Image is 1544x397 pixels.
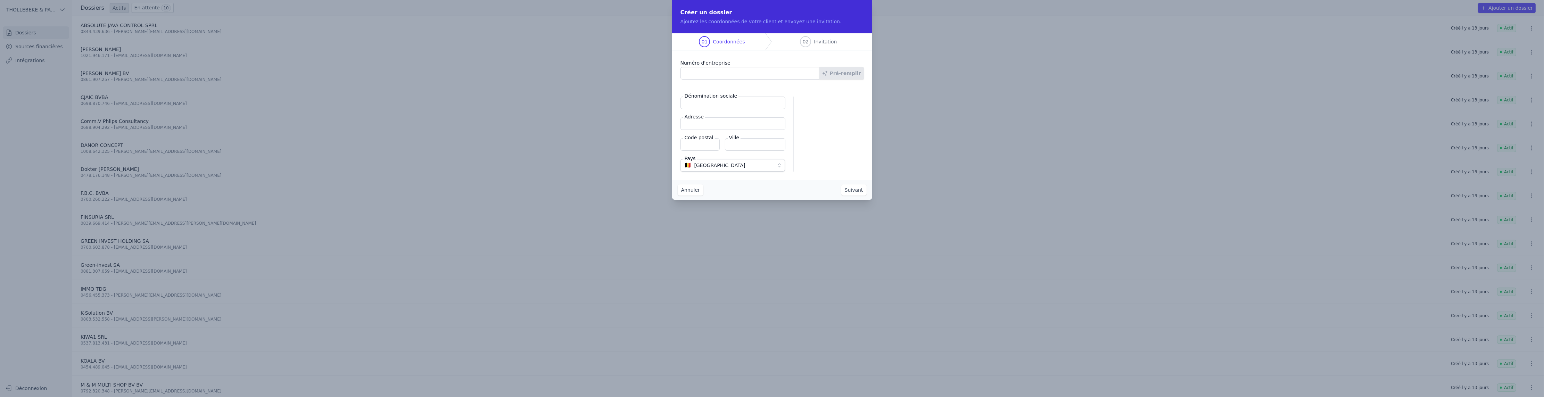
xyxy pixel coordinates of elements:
[683,155,697,162] label: Pays
[683,113,705,120] label: Adresse
[819,67,864,80] button: Pré-remplir
[680,159,785,172] button: 🇧🇪 [GEOGRAPHIC_DATA]
[680,59,864,67] label: Numéro d'entreprise
[713,38,745,45] span: Coordonnées
[814,38,837,45] span: Invitation
[678,184,703,196] button: Annuler
[685,163,692,167] span: 🇧🇪
[683,134,715,141] label: Code postal
[803,38,809,45] span: 02
[694,161,745,169] span: [GEOGRAPHIC_DATA]
[672,33,872,50] nav: Progress
[728,134,741,141] label: Ville
[702,38,708,45] span: 01
[680,18,864,25] p: Ajoutez les coordonnées de votre client et envoyez une invitation.
[841,184,867,196] button: Suivant
[683,92,739,99] label: Dénomination sociale
[680,8,864,17] h2: Créer un dossier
